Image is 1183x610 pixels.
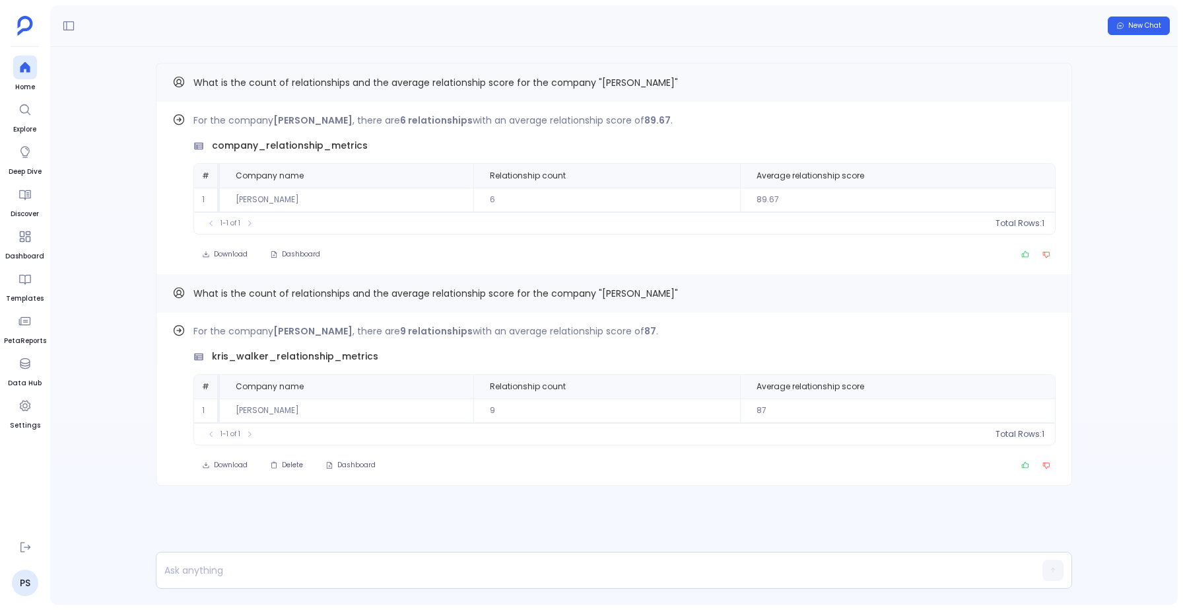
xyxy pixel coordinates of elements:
[757,171,864,181] span: Average relationship score
[12,570,38,596] a: PS
[337,461,376,470] span: Dashboard
[9,140,42,177] a: Deep Dive
[1128,21,1161,30] span: New Chat
[236,171,304,181] span: Company name
[1108,17,1170,35] button: New Chat
[17,16,33,36] img: petavue logo
[1042,218,1044,229] span: 1
[8,378,42,389] span: Data Hub
[193,112,1056,128] p: For the company , there are with an average relationship score of .
[194,188,220,212] td: 1
[317,456,384,475] button: Dashboard
[13,124,37,135] span: Explore
[282,250,320,259] span: Dashboard
[757,381,864,392] span: Average relationship score
[10,420,40,431] span: Settings
[193,287,678,300] span: What is the count of relationships and the average relationship score for the company "[PERSON_NA...
[202,381,209,392] span: #
[261,245,329,264] button: Dashboard
[5,251,44,262] span: Dashboard
[193,323,1056,339] p: For the company , there are with an average relationship score of .
[220,188,473,212] td: [PERSON_NAME]
[5,225,44,262] a: Dashboard
[212,350,378,363] span: kris_walker_relationship_metrics
[644,114,671,127] strong: 89.67
[644,324,656,338] strong: 87
[6,293,44,304] span: Templates
[473,188,740,212] td: 6
[1042,429,1044,439] span: 1
[282,461,303,470] span: Delete
[490,381,566,392] span: Relationship count
[473,399,740,423] td: 9
[10,394,40,431] a: Settings
[220,429,240,439] span: 1-1 of 1
[261,456,312,475] button: Delete
[193,76,678,89] span: What is the count of relationships and the average relationship score for the company "[PERSON_NA...
[996,429,1042,439] span: Total Rows:
[6,267,44,304] a: Templates
[996,218,1042,229] span: Total Rows:
[202,170,209,181] span: #
[740,188,1055,212] td: 89.67
[13,98,37,135] a: Explore
[400,114,473,127] strong: 6 relationships
[8,352,42,389] a: Data Hub
[236,381,304,392] span: Company name
[194,399,220,423] td: 1
[4,336,46,346] span: PetaReports
[214,250,248,259] span: Download
[490,171,566,181] span: Relationship count
[220,218,240,229] span: 1-1 of 1
[212,139,368,153] span: company_relationship_metrics
[273,114,353,127] strong: [PERSON_NAME]
[13,56,37,93] a: Home
[740,399,1055,423] td: 87
[220,399,473,423] td: [PERSON_NAME]
[13,82,37,93] span: Home
[273,324,353,338] strong: [PERSON_NAME]
[214,461,248,470] span: Download
[193,456,256,475] button: Download
[400,324,473,338] strong: 9 relationships
[11,209,39,219] span: Discover
[11,182,39,219] a: Discover
[193,245,256,264] button: Download
[4,309,46,346] a: PetaReports
[9,167,42,177] span: Deep Dive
